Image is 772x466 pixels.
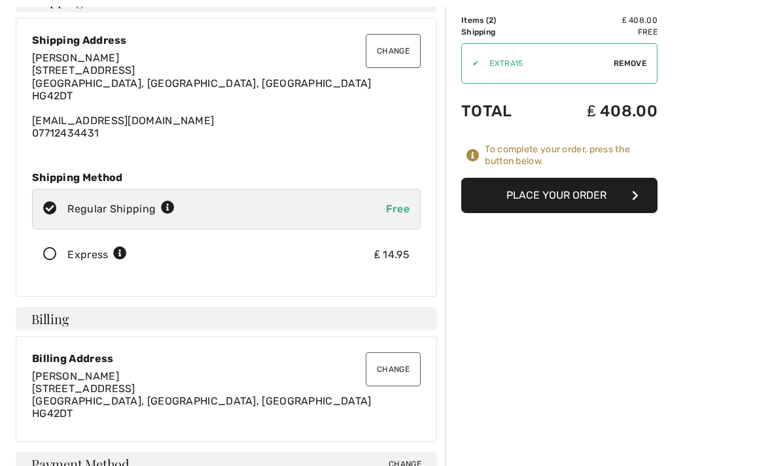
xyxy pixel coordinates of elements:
[489,16,493,25] span: 2
[67,247,127,263] div: Express
[461,26,543,38] td: Shipping
[374,247,410,263] div: ₤ 14.95
[32,352,421,365] div: Billing Address
[485,144,658,167] div: To complete your order, press the button below.
[32,64,372,101] span: [STREET_ADDRESS] [GEOGRAPHIC_DATA], [GEOGRAPHIC_DATA], [GEOGRAPHIC_DATA] HG42DT
[462,58,479,69] div: ✔
[366,352,421,386] button: Change
[32,52,421,139] div: [EMAIL_ADDRESS][DOMAIN_NAME]
[543,14,658,26] td: ₤ 408.00
[386,203,410,215] span: Free
[461,178,658,213] button: Place Your Order
[461,14,543,26] td: Items ( )
[31,312,69,325] span: Billing
[32,382,372,420] span: [STREET_ADDRESS] [GEOGRAPHIC_DATA], [GEOGRAPHIC_DATA], [GEOGRAPHIC_DATA] HG42DT
[479,44,614,83] input: Promo code
[67,201,175,217] div: Regular Shipping
[614,58,646,69] span: Remove
[32,127,99,139] a: 07712434431
[366,34,421,68] button: Change
[543,26,658,38] td: Free
[32,171,421,184] div: Shipping Method
[461,89,543,133] td: Total
[32,52,119,64] span: [PERSON_NAME]
[32,34,421,46] div: Shipping Address
[32,370,119,382] span: [PERSON_NAME]
[543,89,658,133] td: ₤ 408.00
